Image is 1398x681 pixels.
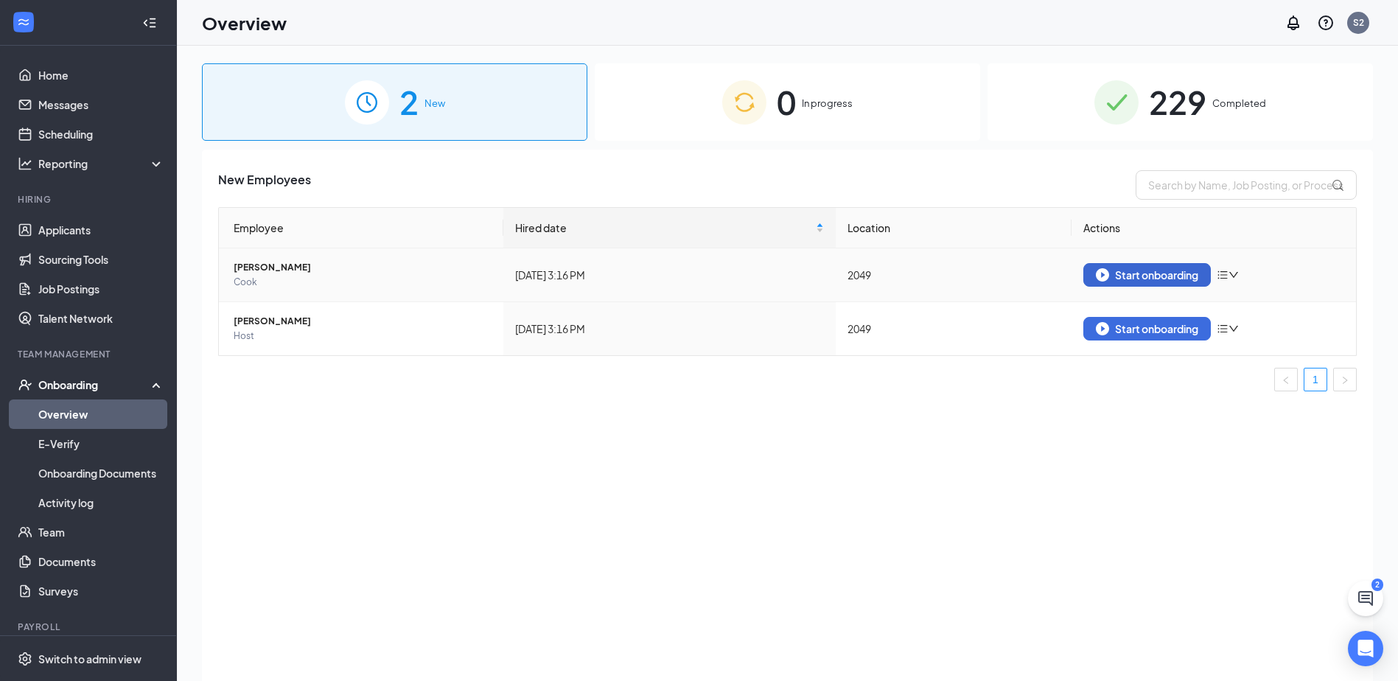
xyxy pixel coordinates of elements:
div: Onboarding [38,377,152,392]
div: Start onboarding [1096,268,1198,282]
a: 1 [1304,369,1327,391]
span: 2 [399,77,419,128]
svg: ChatActive [1357,590,1374,607]
th: Employee [219,208,503,248]
td: 2049 [836,302,1072,355]
span: Completed [1212,96,1266,111]
span: Hired date [515,220,814,236]
a: Talent Network [38,304,164,333]
a: Documents [38,547,164,576]
div: Open Intercom Messenger [1348,631,1383,666]
div: Team Management [18,348,161,360]
div: Hiring [18,193,161,206]
span: bars [1217,323,1229,335]
span: New Employees [218,170,311,200]
svg: Analysis [18,156,32,171]
input: Search by Name, Job Posting, or Process [1136,170,1357,200]
button: left [1274,368,1298,391]
svg: Notifications [1285,14,1302,32]
a: E-Verify [38,429,164,458]
div: [DATE] 3:16 PM [515,267,825,283]
a: Surveys [38,576,164,606]
div: Switch to admin view [38,652,141,666]
span: 229 [1149,77,1206,128]
a: Activity log [38,488,164,517]
a: Onboarding Documents [38,458,164,488]
li: Previous Page [1274,368,1298,391]
a: Team [38,517,164,547]
button: Start onboarding [1083,263,1211,287]
div: Reporting [38,156,165,171]
span: In progress [802,96,853,111]
button: ChatActive [1348,581,1383,616]
th: Actions [1072,208,1356,248]
button: right [1333,368,1357,391]
span: 0 [777,77,796,128]
div: Start onboarding [1096,322,1198,335]
span: left [1282,376,1290,385]
svg: WorkstreamLogo [16,15,31,29]
div: S2 [1353,16,1364,29]
span: New [424,96,445,111]
span: right [1341,376,1349,385]
svg: QuestionInfo [1317,14,1335,32]
span: down [1229,270,1239,280]
a: Home [38,60,164,90]
a: Messages [38,90,164,119]
th: Location [836,208,1072,248]
span: [PERSON_NAME] [234,260,492,275]
span: bars [1217,269,1229,281]
a: Job Postings [38,274,164,304]
td: 2049 [836,248,1072,302]
span: [PERSON_NAME] [234,314,492,329]
span: Cook [234,275,492,290]
div: [DATE] 3:16 PM [515,321,825,337]
a: Scheduling [38,119,164,149]
a: Applicants [38,215,164,245]
li: Next Page [1333,368,1357,391]
a: Sourcing Tools [38,245,164,274]
svg: Collapse [142,15,157,30]
svg: Settings [18,652,32,666]
div: 2 [1371,579,1383,591]
span: down [1229,324,1239,334]
div: Payroll [18,621,161,633]
a: Overview [38,399,164,429]
span: Host [234,329,492,343]
svg: UserCheck [18,377,32,392]
button: Start onboarding [1083,317,1211,340]
h1: Overview [202,10,287,35]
